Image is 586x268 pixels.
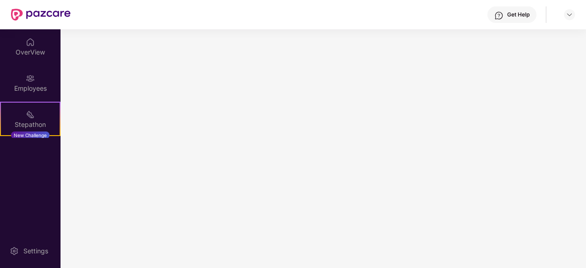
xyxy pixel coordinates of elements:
[11,9,71,21] img: New Pazcare Logo
[26,38,35,47] img: svg+xml;base64,PHN2ZyBpZD0iSG9tZSIgeG1sbnM9Imh0dHA6Ly93d3cudzMub3JnLzIwMDAvc3ZnIiB3aWR0aD0iMjAiIG...
[566,11,573,18] img: svg+xml;base64,PHN2ZyBpZD0iRHJvcGRvd24tMzJ4MzIiIHhtbG5zPSJodHRwOi8vd3d3LnczLm9yZy8yMDAwL3N2ZyIgd2...
[1,120,60,129] div: Stepathon
[507,11,530,18] div: Get Help
[11,131,50,139] div: New Challenge
[10,246,19,256] img: svg+xml;base64,PHN2ZyBpZD0iU2V0dGluZy0yMHgyMCIgeG1sbnM9Imh0dHA6Ly93d3cudzMub3JnLzIwMDAvc3ZnIiB3aW...
[21,246,51,256] div: Settings
[26,74,35,83] img: svg+xml;base64,PHN2ZyBpZD0iRW1wbG95ZWVzIiB4bWxucz0iaHR0cDovL3d3dy53My5vcmcvMjAwMC9zdmciIHdpZHRoPS...
[494,11,503,20] img: svg+xml;base64,PHN2ZyBpZD0iSGVscC0zMngzMiIgeG1sbnM9Imh0dHA6Ly93d3cudzMub3JnLzIwMDAvc3ZnIiB3aWR0aD...
[26,110,35,119] img: svg+xml;base64,PHN2ZyB4bWxucz0iaHR0cDovL3d3dy53My5vcmcvMjAwMC9zdmciIHdpZHRoPSIyMSIgaGVpZ2h0PSIyMC...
